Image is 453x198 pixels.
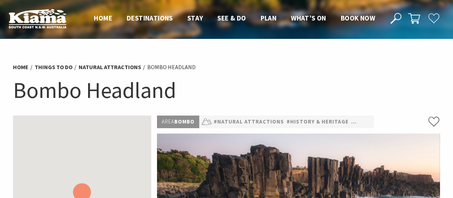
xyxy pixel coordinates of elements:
span: Area [162,118,174,125]
span: Home [94,14,112,22]
a: Natural Attractions [79,63,141,71]
span: Book now [341,14,375,22]
a: Home [13,63,29,71]
h1: Bombo Headland [13,76,440,105]
span: Stay [187,14,203,22]
li: Bombo Headland [147,63,196,72]
span: See & Do [217,14,246,22]
a: Things To Do [35,63,73,71]
p: Bombo [157,116,199,128]
img: Kiama Logo [9,9,66,28]
a: #History & Heritage [287,117,349,126]
a: #Natural Attractions [214,117,284,126]
span: Plan [261,14,277,22]
span: Destinations [127,14,173,22]
span: What’s On [291,14,326,22]
nav: Main Menu [87,13,382,24]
